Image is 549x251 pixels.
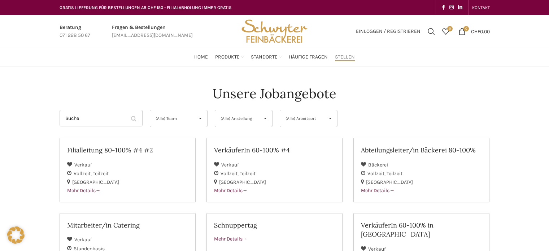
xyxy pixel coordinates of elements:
span: Häufige Fragen [289,54,328,61]
span: (Alle) Anstellung [221,110,255,127]
span: [GEOGRAPHIC_DATA] [366,179,413,185]
h2: Schnuppertag [214,221,335,230]
a: Abteilungsleiter/in Bäckerei 80-100% Bäckerei Vollzeit Teilzeit [GEOGRAPHIC_DATA] Mehr Details [353,138,489,202]
input: Suche [60,110,143,126]
span: Mehr Details [361,187,395,194]
span: [GEOGRAPHIC_DATA] [219,179,266,185]
a: Produkte [215,50,244,64]
a: Linkedin social link [456,3,465,13]
span: Verkauf [74,237,92,243]
span: Vollzeit [221,170,240,177]
div: Main navigation [56,50,493,64]
span: ▾ [193,110,207,127]
a: Infobox link [60,23,90,40]
span: Mehr Details [214,187,248,194]
img: Bäckerei Schwyter [239,15,310,48]
span: ▾ [258,110,272,127]
span: ▾ [323,110,337,127]
span: (Alle) Team [156,110,190,127]
span: [GEOGRAPHIC_DATA] [72,179,119,185]
span: 0 [463,26,469,31]
div: Meine Wunschliste [439,24,453,39]
span: Produkte [215,54,240,61]
a: Instagram social link [447,3,456,13]
div: Secondary navigation [469,0,493,15]
span: Teilzeit [240,170,256,177]
a: VerkäuferIn 60-100% #4 Verkauf Vollzeit Teilzeit [GEOGRAPHIC_DATA] Mehr Details [206,138,343,202]
span: Mehr Details [214,236,248,242]
bdi: 0.00 [471,28,490,34]
h4: Unsere Jobangebote [213,85,336,103]
a: Standorte [251,50,282,64]
span: Stellen [335,54,355,61]
a: Home [194,50,208,64]
a: KONTAKT [472,0,490,15]
h2: VerkäuferIn 60-100% #4 [214,146,335,155]
span: Einloggen / Registrieren [356,29,421,34]
span: Home [194,54,208,61]
span: KONTAKT [472,5,490,10]
span: 0 [447,26,453,31]
span: Standorte [251,54,278,61]
span: Verkauf [221,162,239,168]
a: Infobox link [112,23,193,40]
span: CHF [471,28,480,34]
a: 0 CHF0.00 [455,24,493,39]
span: GRATIS LIEFERUNG FÜR BESTELLUNGEN AB CHF 150 - FILIALABHOLUNG IMMER GRATIS [60,5,232,10]
span: Mehr Details [67,187,101,194]
h2: Mitarbeiter/in Catering [67,221,188,230]
a: Suchen [424,24,439,39]
a: Site logo [239,28,310,34]
a: Filialleitung 80-100% #4 #2 Verkauf Vollzeit Teilzeit [GEOGRAPHIC_DATA] Mehr Details [60,138,196,202]
a: Facebook social link [440,3,447,13]
span: Vollzeit [367,170,387,177]
span: Verkauf [74,162,92,168]
a: Einloggen / Registrieren [352,24,424,39]
a: Häufige Fragen [289,50,328,64]
span: Teilzeit [93,170,109,177]
h2: Filialleitung 80-100% #4 #2 [67,146,188,155]
h2: VerkäuferIn 60-100% in [GEOGRAPHIC_DATA] [361,221,482,239]
a: 0 [439,24,453,39]
span: Teilzeit [387,170,402,177]
span: Vollzeit [74,170,93,177]
span: Bäckerei [368,162,388,168]
h2: Abteilungsleiter/in Bäckerei 80-100% [361,146,482,155]
span: (Alle) Arbeitsort [286,110,320,127]
a: Stellen [335,50,355,64]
